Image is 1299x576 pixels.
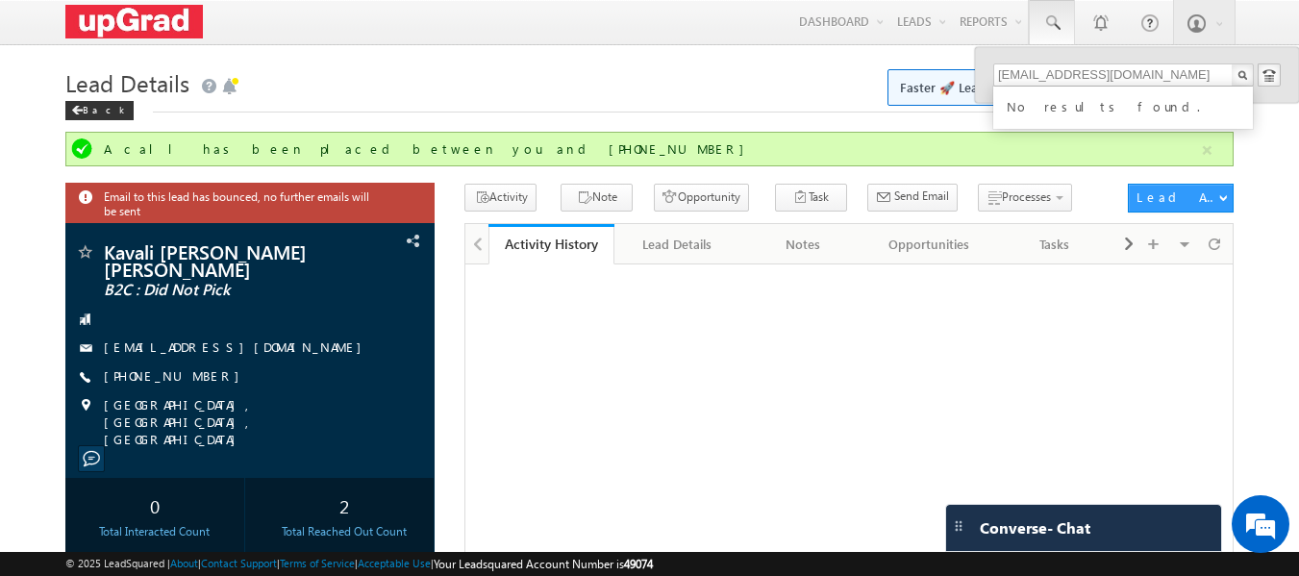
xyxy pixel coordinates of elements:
[894,188,949,205] span: Send Email
[104,367,249,384] a: [PHONE_NUMBER]
[654,184,749,212] button: Opportunity
[104,140,1200,158] div: A call has been placed between you and [PHONE_NUMBER]
[464,184,537,212] button: Activity
[993,63,1254,87] input: Search Leads
[867,184,958,212] button: Send Email
[900,78,1221,97] span: Faster 🚀 Lead Details with a new look ✨
[756,233,849,256] div: Notes
[434,557,653,571] span: Your Leadsquared Account Number is
[1002,189,1051,204] span: Processes
[1003,92,1261,117] div: No results found.
[104,281,332,300] span: B2C : Did Not Pick
[882,233,975,256] div: Opportunities
[65,67,189,98] span: Lead Details
[488,224,614,264] a: Activity History
[740,224,866,264] a: Notes
[561,184,633,212] button: Note
[1008,233,1101,256] div: Tasks
[280,557,355,569] a: Terms of Service
[65,100,143,116] a: Back
[104,338,371,358] span: [EMAIL_ADDRESS][DOMAIN_NAME]
[104,396,402,448] span: [GEOGRAPHIC_DATA], [GEOGRAPHIC_DATA], [GEOGRAPHIC_DATA]
[775,184,847,212] button: Task
[104,188,385,218] span: Email to this lead has bounced, no further emails will be sent
[70,523,239,540] div: Total Interacted Count
[992,224,1118,264] a: Tasks
[260,488,429,523] div: 2
[1128,184,1234,213] button: Lead Actions
[104,242,332,277] span: Kavali [PERSON_NAME] [PERSON_NAME]
[70,488,239,523] div: 0
[260,523,429,540] div: Total Reached Out Count
[65,5,204,38] img: Custom Logo
[614,224,740,264] a: Lead Details
[65,555,653,573] span: © 2025 LeadSquared | | | | |
[503,235,600,253] div: Activity History
[866,224,992,264] a: Opportunities
[624,557,653,571] span: 49074
[980,519,1090,537] span: Converse - Chat
[978,184,1072,212] button: Processes
[951,518,966,534] img: carter-drag
[65,101,134,120] div: Back
[1137,188,1218,206] div: Lead Actions
[170,557,198,569] a: About
[630,233,723,256] div: Lead Details
[358,557,431,569] a: Acceptable Use
[201,557,277,569] a: Contact Support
